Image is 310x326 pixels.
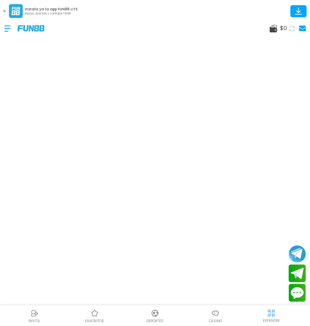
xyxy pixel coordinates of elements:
p: INVITA [29,318,40,324]
img: Casino [211,309,219,317]
p: favoritos [85,318,104,324]
img: App Logo [9,4,23,18]
img: Casino Favoritos [91,309,99,317]
button: Join telegram channel [289,245,306,263]
button: Join telegram [289,265,306,282]
a: ReferralReferralINVITA [4,308,64,324]
img: Company Logo [18,25,44,31]
img: Deportes [151,309,159,317]
p: Instala ya la app FUN88 LITE [25,7,77,12]
a: DeportesDeportesDeportes [125,308,185,324]
button: Contact customer service [289,284,306,302]
img: hide [267,309,276,317]
p: Casino [209,318,222,324]
p: Rápido, divertido y confiable FUN88 [25,12,77,16]
a: Casino FavoritosCasino Favoritosfavoritos [64,308,125,324]
p: Deportes [146,318,163,324]
img: Referral [30,309,39,317]
span: $ 0 [280,24,287,32]
a: CasinoCasinoCasino [185,308,246,324]
p: EXPANDIR [263,318,280,323]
